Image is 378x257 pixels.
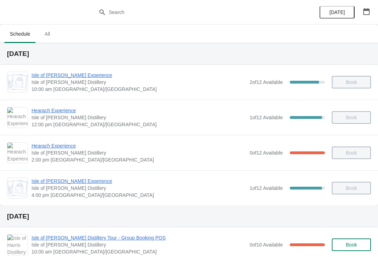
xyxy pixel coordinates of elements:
[31,185,246,192] span: Isle of [PERSON_NAME] Distillery
[31,241,246,248] span: Isle of [PERSON_NAME] Distillery
[31,107,246,114] span: Hearach Experience
[7,235,28,255] img: Isle of Harris Distillery Tour - Group Booking POS | Isle of Harris Distillery | 10:00 am Europe/...
[7,213,371,220] h2: [DATE]
[31,86,246,93] span: 10:00 am [GEOGRAPHIC_DATA]/[GEOGRAPHIC_DATA]
[7,143,28,163] img: Hearach Experience | Isle of Harris Distillery | 2:00 pm Europe/London
[250,242,283,248] span: 0 of 10 Available
[329,9,345,15] span: [DATE]
[7,107,28,128] img: Hearach Experience | Isle of Harris Distillery | 12:00 pm Europe/London
[38,28,56,40] span: All
[7,50,371,57] h2: [DATE]
[7,74,28,91] img: Isle of Harris Gin Experience | Isle of Harris Distillery | 10:00 am Europe/London
[346,242,357,248] span: Book
[250,185,283,191] span: 1 of 12 Available
[250,150,283,156] span: 0 of 12 Available
[31,234,246,241] span: Isle of [PERSON_NAME] Distillery Tour - Group Booking POS
[320,6,355,19] button: [DATE]
[4,28,36,40] span: Schedule
[250,115,283,120] span: 1 of 12 Available
[7,180,28,197] img: Isle of Harris Gin Experience | Isle of Harris Distillery | 4:00 pm Europe/London
[31,248,246,255] span: 10:00 am [GEOGRAPHIC_DATA]/[GEOGRAPHIC_DATA]
[31,156,246,163] span: 2:00 pm [GEOGRAPHIC_DATA]/[GEOGRAPHIC_DATA]
[108,6,283,19] input: Search
[31,121,246,128] span: 12:00 pm [GEOGRAPHIC_DATA]/[GEOGRAPHIC_DATA]
[31,142,246,149] span: Hearach Experience
[31,79,246,86] span: Isle of [PERSON_NAME] Distillery
[332,238,371,251] button: Book
[250,79,283,85] span: 2 of 12 Available
[31,72,246,79] span: Isle of [PERSON_NAME] Experience
[31,149,246,156] span: Isle of [PERSON_NAME] Distillery
[31,114,246,121] span: Isle of [PERSON_NAME] Distillery
[31,178,246,185] span: Isle of [PERSON_NAME] Experience
[31,192,246,199] span: 4:00 pm [GEOGRAPHIC_DATA]/[GEOGRAPHIC_DATA]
